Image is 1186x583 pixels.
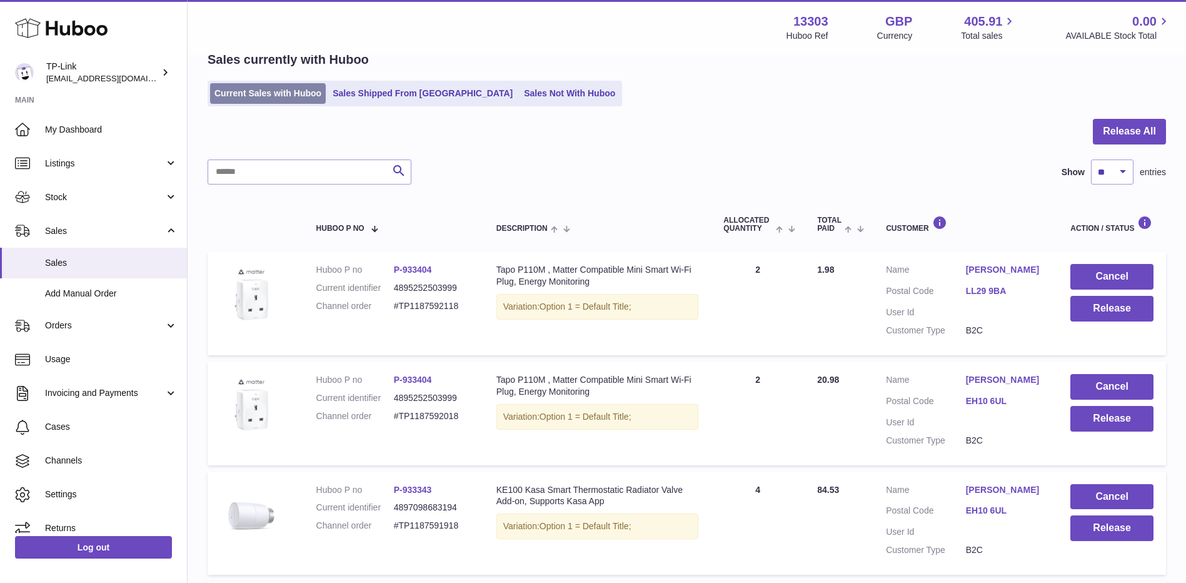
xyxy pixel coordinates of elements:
[540,412,631,422] span: Option 1 = Default Title;
[886,417,966,428] dt: User Id
[1065,30,1171,42] span: AVAILABLE Stock Total
[817,485,839,495] span: 84.53
[394,300,471,312] dd: #TP1187592118
[496,514,699,539] div: Variation:
[45,353,178,365] span: Usage
[886,264,966,279] dt: Name
[394,410,471,422] dd: #TP1187592018
[46,73,184,83] span: [EMAIL_ADDRESS][DOMAIN_NAME]
[394,392,471,404] dd: 4895252503999
[496,404,699,430] div: Variation:
[1070,484,1153,510] button: Cancel
[886,285,966,300] dt: Postal Code
[1070,374,1153,400] button: Cancel
[1070,216,1153,233] div: Action / Status
[1070,515,1153,541] button: Release
[45,191,164,203] span: Stock
[966,484,1046,496] a: [PERSON_NAME]
[966,505,1046,517] a: EH10 6UL
[45,257,178,269] span: Sales
[394,485,432,495] a: P-933343
[316,502,394,514] dt: Current identifier
[520,83,620,104] a: Sales Not With Huboo
[786,30,828,42] div: Huboo Ref
[45,225,164,237] span: Sales
[394,282,471,294] dd: 4895252503999
[316,520,394,532] dt: Channel order
[966,285,1046,297] a: LL29 9BA
[316,374,394,386] dt: Huboo P no
[966,264,1046,276] a: [PERSON_NAME]
[886,307,966,318] dt: User Id
[316,410,394,422] dt: Channel order
[210,83,326,104] a: Current Sales with Huboo
[966,374,1046,386] a: [PERSON_NAME]
[1093,119,1166,144] button: Release All
[328,83,517,104] a: Sales Shipped From [GEOGRAPHIC_DATA]
[1132,13,1157,30] span: 0.00
[711,251,805,355] td: 2
[45,124,178,136] span: My Dashboard
[877,30,913,42] div: Currency
[15,63,34,82] img: gaby.chen@tp-link.com
[496,374,699,398] div: Tapo P110M , Matter Compatible Mini Smart Wi-Fi Plug, Energy Monitoring
[45,387,164,399] span: Invoicing and Payments
[1070,406,1153,432] button: Release
[45,421,178,433] span: Cases
[316,282,394,294] dt: Current identifier
[316,300,394,312] dt: Channel order
[45,522,178,534] span: Returns
[964,13,1002,30] span: 405.91
[1140,166,1166,178] span: entries
[1070,264,1153,290] button: Cancel
[316,484,394,496] dt: Huboo P no
[220,264,283,327] img: 1_large_20230828061022d.jpg
[45,288,178,300] span: Add Manual Order
[208,51,369,68] h2: Sales currently with Huboo
[961,30,1017,42] span: Total sales
[45,320,164,332] span: Orders
[220,484,283,547] img: KE100_EU_1.0_1.jpg
[394,375,432,385] a: P-933404
[886,435,966,447] dt: Customer Type
[496,264,699,288] div: Tapo P110M , Matter Compatible Mini Smart Wi-Fi Plug, Energy Monitoring
[394,520,471,532] dd: #TP1187591918
[885,13,912,30] strong: GBP
[220,374,283,437] img: 1_large_20230828061022d.jpg
[1062,166,1085,178] label: Show
[886,216,1045,233] div: Customer
[793,13,828,30] strong: 13303
[45,455,178,467] span: Channels
[886,526,966,538] dt: User Id
[1065,13,1171,42] a: 0.00 AVAILABLE Stock Total
[316,264,394,276] dt: Huboo P no
[496,294,699,320] div: Variation:
[966,544,1046,556] dd: B2C
[886,325,966,337] dt: Customer Type
[316,392,394,404] dt: Current identifier
[540,302,631,312] span: Option 1 = Default Title;
[540,521,631,531] span: Option 1 = Default Title;
[966,325,1046,337] dd: B2C
[817,216,842,233] span: Total paid
[711,472,805,575] td: 4
[817,375,839,385] span: 20.98
[886,544,966,556] dt: Customer Type
[886,395,966,410] dt: Postal Code
[966,395,1046,407] a: EH10 6UL
[723,216,772,233] span: ALLOCATED Quantity
[496,484,699,508] div: KE100 Kasa Smart Thermostatic Radiator Valve Add-on, Supports Kasa App
[886,374,966,389] dt: Name
[886,484,966,499] dt: Name
[886,505,966,520] dt: Postal Code
[711,362,805,465] td: 2
[45,158,164,170] span: Listings
[394,265,432,275] a: P-933404
[496,225,548,233] span: Description
[1070,296,1153,322] button: Release
[961,13,1017,42] a: 405.91 Total sales
[966,435,1046,447] dd: B2C
[316,225,364,233] span: Huboo P no
[394,502,471,514] dd: 4897098683194
[46,61,159,84] div: TP-Link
